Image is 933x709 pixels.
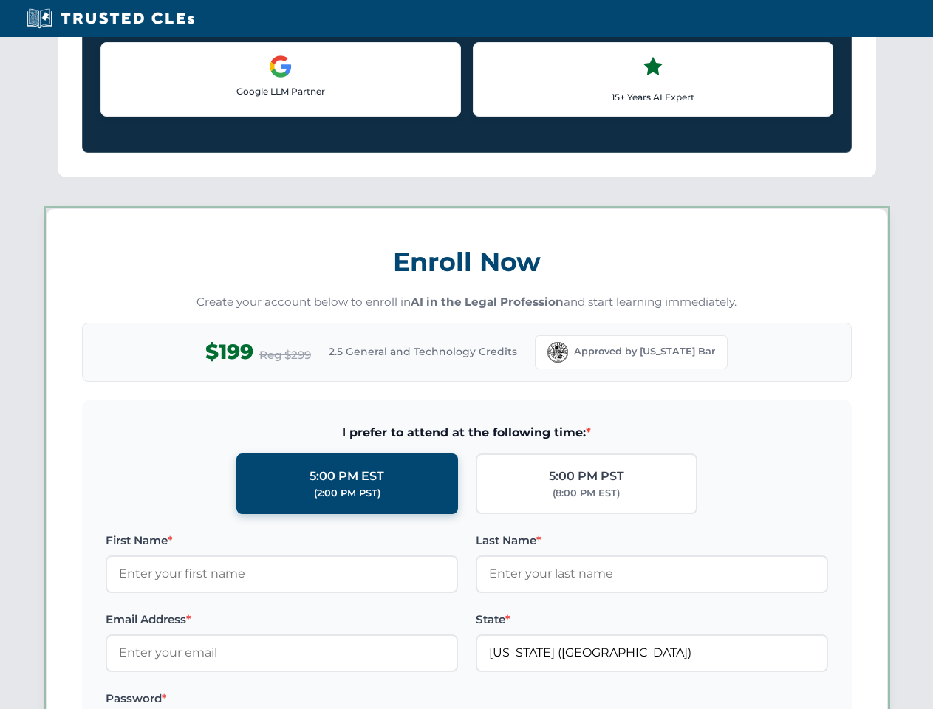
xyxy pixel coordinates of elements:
img: Google [269,55,293,78]
label: Email Address [106,611,458,628]
input: Enter your last name [476,555,828,592]
input: Florida (FL) [476,634,828,671]
h3: Enroll Now [82,239,852,285]
p: 15+ Years AI Expert [485,90,821,104]
div: (2:00 PM PST) [314,486,380,501]
span: Reg $299 [259,346,311,364]
label: Password [106,690,458,708]
div: 5:00 PM PST [549,467,624,486]
p: Google LLM Partner [113,84,448,98]
span: I prefer to attend at the following time: [106,423,828,442]
input: Enter your email [106,634,458,671]
img: Florida Bar [547,342,568,363]
input: Enter your first name [106,555,458,592]
label: First Name [106,532,458,549]
label: Last Name [476,532,828,549]
div: 5:00 PM EST [310,467,384,486]
span: $199 [205,335,253,369]
p: Create your account below to enroll in and start learning immediately. [82,294,852,311]
label: State [476,611,828,628]
span: Approved by [US_STATE] Bar [574,344,715,359]
span: 2.5 General and Technology Credits [329,343,517,360]
strong: AI in the Legal Profession [411,295,564,309]
div: (8:00 PM EST) [553,486,620,501]
img: Trusted CLEs [22,7,199,30]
